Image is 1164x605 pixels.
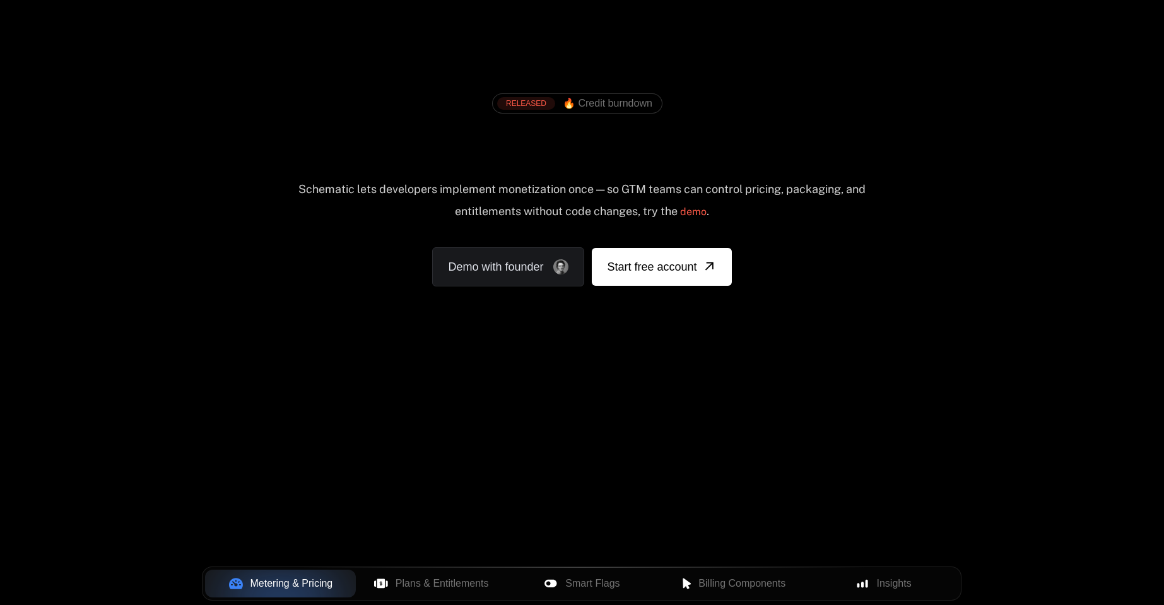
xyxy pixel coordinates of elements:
button: Metering & Pricing [205,570,356,597]
span: Insights [877,576,912,591]
a: [object Object],[object Object] [497,97,652,110]
span: 🔥 Credit burndown [563,98,652,109]
a: Demo with founder, ,[object Object] [432,247,584,286]
button: Smart Flags [507,570,657,597]
a: demo [680,197,707,227]
button: Plans & Entitlements [356,570,507,597]
button: Billing Components [657,570,808,597]
span: Start free account [607,258,697,276]
a: [object Object] [592,248,731,286]
span: Plans & Entitlements [396,576,489,591]
span: Metering & Pricing [250,576,333,591]
span: Smart Flags [565,576,620,591]
button: Insights [808,570,959,597]
img: Founder [553,259,568,274]
div: RELEASED [497,97,555,110]
div: Schematic lets developers implement monetization once — so GTM teams can control pricing, packagi... [297,182,867,227]
span: Billing Components [698,576,785,591]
